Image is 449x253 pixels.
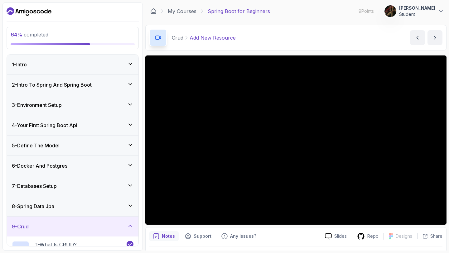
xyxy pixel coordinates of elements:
iframe: 1 - Add New Resource [145,55,447,225]
button: 7-Databases Setup [7,176,138,196]
button: 4-Your First Spring Boot Api [7,115,138,135]
h3: 9 - Crud [12,223,29,230]
p: Designs [396,233,412,239]
button: Support button [181,231,215,241]
p: Any issues? [230,233,256,239]
h3: 8 - Spring Data Jpa [12,203,54,210]
span: completed [11,31,48,38]
a: Dashboard [150,8,157,14]
button: 5-Define The Model [7,136,138,155]
button: notes button [149,231,179,241]
a: Repo [352,232,384,240]
p: [PERSON_NAME] [399,5,435,11]
img: user profile image [384,5,396,17]
button: 6-Docker And Postgres [7,156,138,176]
h3: 4 - Your First Spring Boot Api [12,122,77,129]
h3: 3 - Environment Setup [12,101,62,109]
p: Spring Boot for Beginners [208,7,270,15]
p: Add New Resource [190,34,236,41]
button: next content [427,30,442,45]
p: Repo [367,233,379,239]
button: 1-Intro [7,55,138,74]
button: 8-Spring Data Jpa [7,196,138,216]
a: Slides [320,233,352,240]
button: user profile image[PERSON_NAME]Student [384,5,444,17]
p: Slides [334,233,347,239]
span: 64 % [11,31,22,38]
p: 9 Points [359,8,374,14]
button: 9-Crud [7,217,138,236]
h3: 1 - Intro [12,61,27,68]
button: 3-Environment Setup [7,95,138,115]
a: Dashboard [7,7,51,17]
iframe: chat widget [410,214,449,244]
h3: 7 - Databases Setup [12,182,57,190]
h3: 6 - Docker And Postgres [12,162,67,169]
p: 1 - What is CRUD? [36,241,77,248]
p: Notes [162,233,175,239]
h3: 2 - Intro To Spring And Spring Boot [12,81,92,88]
p: Support [194,233,211,239]
p: Student [399,11,435,17]
h3: 5 - Define The Model [12,142,60,149]
p: Crud [172,34,183,41]
a: My Courses [168,7,196,15]
button: 2-Intro To Spring And Spring Boot [7,75,138,95]
button: Feedback button [218,231,260,241]
button: previous content [410,30,425,45]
